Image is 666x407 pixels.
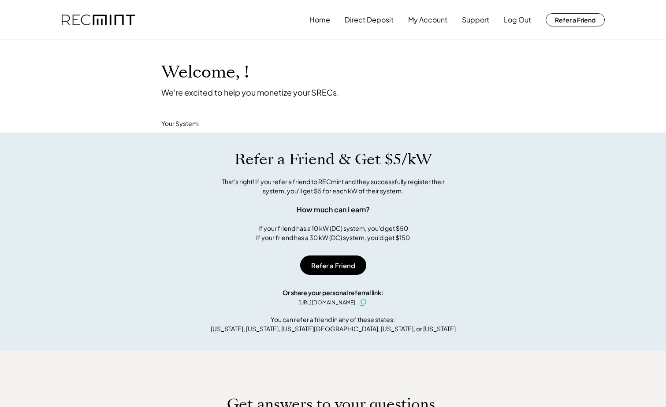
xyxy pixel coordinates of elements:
[546,13,605,26] button: Refer a Friend
[256,224,410,242] div: If your friend has a 10 kW (DC) system, you'd get $50 If your friend has a 30 kW (DC) system, you...
[300,255,366,275] button: Refer a Friend
[62,15,135,26] img: recmint-logotype%403x.png
[504,11,531,29] button: Log Out
[161,62,272,83] h1: Welcome, !
[161,119,200,128] div: Your System:
[211,315,456,333] div: You can refer a friend in any of these states: [US_STATE], [US_STATE], [US_STATE][GEOGRAPHIC_DATA...
[408,11,447,29] button: My Account
[212,177,454,196] div: That's right! If you refer a friend to RECmint and they successfully register their system, you'l...
[298,299,355,307] div: [URL][DOMAIN_NAME]
[234,150,432,169] h1: Refer a Friend & Get $5/kW
[297,204,370,215] div: How much can I earn?
[345,11,394,29] button: Direct Deposit
[309,11,330,29] button: Home
[462,11,489,29] button: Support
[283,288,383,297] div: Or share your personal referral link:
[357,297,368,308] button: click to copy
[161,87,339,97] div: We're excited to help you monetize your SRECs.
